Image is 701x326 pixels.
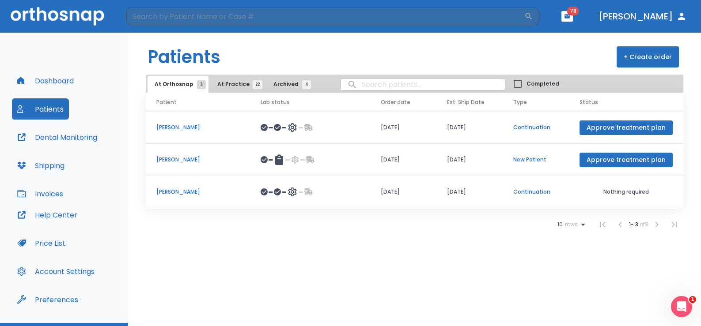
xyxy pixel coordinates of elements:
span: Patient [156,98,177,106]
span: Est. Ship Date [447,98,485,106]
span: Type [513,98,527,106]
span: rows [563,221,578,228]
input: search [341,76,505,93]
span: of 3 [640,221,648,228]
td: [DATE] [436,176,503,208]
span: 78 [567,7,579,15]
p: [PERSON_NAME] [156,188,239,196]
img: Orthosnap [11,7,104,25]
td: [DATE] [370,176,436,208]
span: Status [580,98,598,106]
p: Nothing required [580,188,673,196]
td: [DATE] [436,112,503,144]
p: Continuation [513,124,558,131]
p: [PERSON_NAME] [156,124,239,131]
p: New Patient [513,156,558,164]
span: 4 [302,80,311,89]
button: Dashboard [12,70,79,91]
button: Preferences [12,289,83,310]
button: Help Center [12,204,83,225]
button: Shipping [12,155,70,176]
span: 1 [689,296,696,303]
div: tabs [148,76,315,93]
span: At Practice [217,80,258,88]
span: Order date [381,98,410,106]
span: 1 - 3 [629,221,640,228]
span: Completed [527,80,559,88]
div: Tooltip anchor [76,296,84,304]
input: Search by Patient Name or Case # [126,7,524,25]
td: [DATE] [436,144,503,176]
button: Patients [12,98,69,120]
iframe: Intercom live chat [671,296,692,317]
p: Continuation [513,188,558,196]
span: Lab status [261,98,290,106]
button: Price List [12,232,71,254]
button: Invoices [12,183,68,204]
button: + Create order [617,46,679,67]
span: Archived [273,80,307,88]
span: 3 [197,80,206,89]
td: [DATE] [370,144,436,176]
button: Approve treatment plan [580,153,673,167]
span: 10 [557,221,563,228]
p: [PERSON_NAME] [156,156,239,164]
span: At Orthosnap [155,80,201,88]
button: [PERSON_NAME] [595,8,690,24]
h1: Patients [148,44,220,70]
td: [DATE] [370,112,436,144]
button: Dental Monitoring [12,127,102,148]
button: Approve treatment plan [580,120,673,135]
span: 22 [253,80,262,89]
button: Account Settings [12,261,100,282]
